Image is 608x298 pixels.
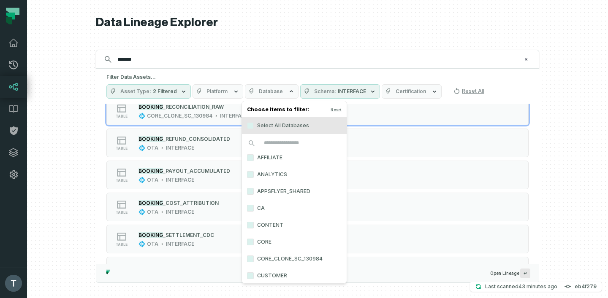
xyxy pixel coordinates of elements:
[163,232,214,238] span: _SETTLEMENT_CDC
[116,146,128,150] span: table
[163,168,230,174] span: _PAYOUT_ACCUMULATED
[206,88,228,95] span: Platform
[338,88,366,95] span: INTERFACE
[96,104,539,264] div: Suggestions
[242,267,347,284] label: CUSTOMER
[106,225,529,253] button: tableOTAINTERFACE
[106,161,529,189] button: tableOTAINTERFACE
[138,200,163,206] mark: BOOKING
[300,84,380,99] button: SchemaINTERFACE
[106,193,529,221] button: tableOTAINTERFACE
[247,222,254,228] button: CONTENT
[147,241,158,247] div: OTA
[247,122,254,129] button: Select All Databases
[247,205,254,212] button: CA
[166,145,194,151] div: INTERFACE
[242,250,347,267] label: CORE_CLONE_SC_130984
[242,117,347,134] label: Select All Databases
[106,84,191,99] button: Asset Type2 Filtered
[247,171,254,178] button: ANALYTICS
[522,55,530,64] button: Clear search query
[120,88,151,95] span: Asset Type
[247,272,254,279] button: CUSTOMER
[382,84,442,99] button: Certification
[163,104,224,110] span: _RECONCILIATION_RAW
[147,209,158,215] div: OTA
[245,84,299,99] button: Database
[220,113,248,119] div: INTERFACE
[193,84,243,99] button: Platform
[106,129,529,157] button: tableOTAINTERFACE
[520,268,530,278] span: Press ↵ to add a new Data Asset to the graph
[242,183,347,200] label: APPSFLYER_SHARED
[247,154,254,161] button: AFFILIATE
[396,88,426,95] span: Certification
[116,114,128,118] span: table
[147,145,158,151] div: OTA
[116,210,128,215] span: table
[147,113,212,119] div: CORE_CLONE_SC_130984
[138,104,163,110] mark: BOOKING
[485,282,557,291] p: Last scanned
[242,234,347,250] label: CORE
[166,241,194,247] div: INTERFACE
[242,105,347,117] h4: Choose items to filter:
[147,177,158,183] div: OTA
[490,268,530,278] span: Open Lineage
[163,136,230,142] span: _REFUND_CONSOLIDATED
[247,188,254,195] button: APPSFLYER_SHARED
[138,136,163,142] mark: BOOKING
[242,200,347,217] label: CA
[247,239,254,245] button: CORE
[153,88,177,95] span: 2 Filtered
[5,275,22,292] img: avatar of Taher Hekmatfar
[259,88,283,95] span: Database
[450,84,488,98] button: Reset All
[242,166,347,183] label: ANALYTICS
[247,255,254,262] button: CORE_CLONE_SC_130984
[166,209,194,215] div: INTERFACE
[106,97,529,125] button: tableCORE_CLONE_SC_130984INTERFACE
[116,178,128,183] span: table
[470,282,602,292] button: Last scanned[DATE] 13:24:07eb4f279
[518,283,557,290] relative-time: Sep 15, 2025, 1:24 PM GMT+2
[314,88,336,95] span: Schema
[242,149,347,166] label: AFFILIATE
[116,242,128,247] span: table
[106,74,529,81] h5: Filter Data Assets...
[166,177,194,183] div: INTERFACE
[163,264,207,270] span: _CONSOLIDATED
[331,106,342,113] button: Reset
[138,264,163,270] mark: BOOKING
[138,168,163,174] mark: BOOKING
[138,232,163,238] mark: BOOKING
[96,15,539,30] h1: Data Lineage Explorer
[163,200,219,206] span: _COST_ATTRIBUTION
[242,217,347,234] label: CONTENT
[575,284,597,289] h4: eb4f279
